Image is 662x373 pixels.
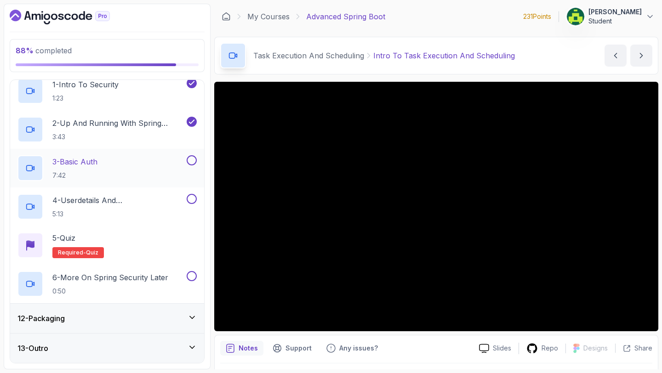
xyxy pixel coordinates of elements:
h3: 12 - Packaging [17,313,65,324]
p: Task Execution And Scheduling [253,50,364,61]
span: completed [16,46,72,55]
a: Slides [472,344,519,353]
p: Slides [493,344,511,353]
button: 4-Userdetails And Bcryptpasswordencoder5:13 [17,194,197,220]
p: Intro To Task Execution And Scheduling [373,50,515,61]
button: Feedback button [321,341,383,356]
p: 1:23 [52,94,119,103]
button: Support button [267,341,317,356]
p: Designs [583,344,608,353]
p: 4 - Userdetails And Bcryptpasswordencoder [52,195,185,206]
button: 3-Basic Auth7:42 [17,155,197,181]
p: Repo [542,344,558,353]
p: Any issues? [339,344,378,353]
a: Dashboard [222,12,231,21]
p: Student [588,17,642,26]
img: user profile image [567,8,584,25]
button: Share [615,344,652,353]
span: quiz [86,249,98,256]
button: notes button [220,341,263,356]
p: 3:43 [52,132,185,141]
a: Dashboard [10,10,131,24]
button: 12-Packaging [10,304,204,333]
p: Advanced Spring Boot [306,11,385,22]
button: previous content [605,45,627,67]
p: 3 - Basic Auth [52,156,97,167]
p: 0:50 [52,287,168,296]
button: next content [630,45,652,67]
p: 5:13 [52,209,185,219]
p: 231 Points [523,12,551,21]
h3: 13 - Outro [17,343,48,354]
p: 5 - Quiz [52,232,75,243]
span: Required- [58,249,86,256]
button: 1-Intro To Security1:23 [17,78,197,104]
iframe: 1 - Intro to Task Execution and Scheduling [214,82,658,331]
p: 2 - Up And Running With Spring Security [52,118,185,129]
a: Repo [519,343,565,354]
button: user profile image[PERSON_NAME]Student [566,7,655,26]
button: 6-More On Spring Security Later0:50 [17,271,197,297]
p: 7:42 [52,171,97,180]
p: 6 - More On Spring Security Later [52,272,168,283]
p: [PERSON_NAME] [588,7,642,17]
p: 1 - Intro To Security [52,79,119,90]
p: Share [634,344,652,353]
button: 5-QuizRequired-quiz [17,232,197,258]
button: 13-Outro [10,333,204,363]
a: My Courses [247,11,290,22]
button: 2-Up And Running With Spring Security3:43 [17,117,197,142]
p: Notes [239,344,258,353]
span: 88 % [16,46,34,55]
p: Support [285,344,312,353]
